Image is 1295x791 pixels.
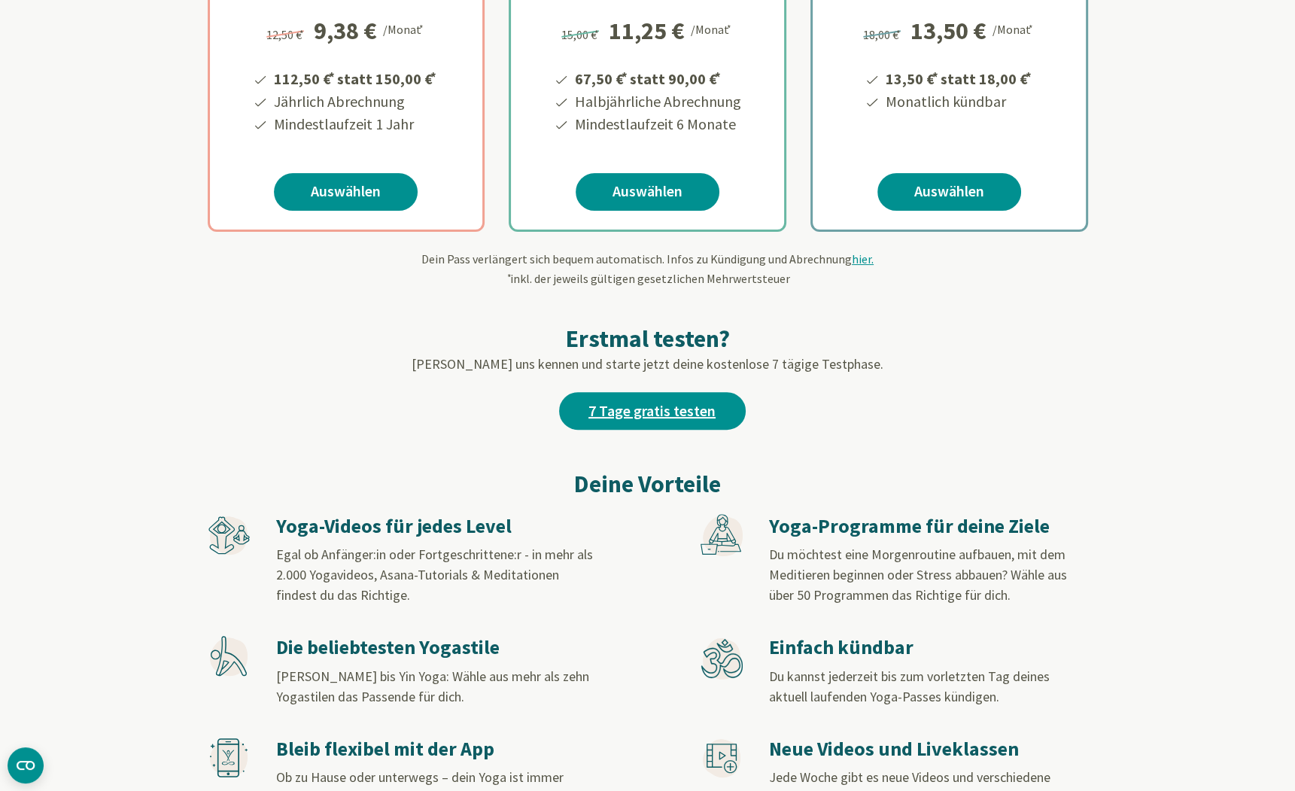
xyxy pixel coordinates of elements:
li: Mindestlaufzeit 6 Monate [573,113,741,135]
div: 11,25 € [609,19,685,43]
span: inkl. der jeweils gültigen gesetzlichen Mehrwertsteuer [506,271,790,286]
a: Auswählen [576,173,719,211]
li: 13,50 € statt 18,00 € [883,65,1034,90]
span: 12,50 € [266,27,306,42]
span: 15,00 € [561,27,601,42]
li: 67,50 € statt 90,00 € [573,65,741,90]
span: [PERSON_NAME] bis Yin Yoga: Wähle aus mehr als zehn Yogastilen das Passende für dich. [276,668,589,705]
a: 7 Tage gratis testen [559,392,746,430]
span: Egal ob Anfänger:in oder Fortgeschrittene:r - in mehr als 2.000 Yogavideos, Asana-Tutorials & Med... [276,546,593,604]
h3: Einfach kündbar [769,635,1087,660]
h3: Yoga-Videos für jedes Level [276,514,594,539]
h2: Erstmal testen? [208,324,1088,354]
h3: Yoga-Programme für deine Ziele [769,514,1087,539]
div: /Monat [383,19,426,38]
h3: Bleib flexibel mit der App [276,737,594,762]
li: Jährlich Abrechnung [272,90,439,113]
span: Du kannst jederzeit bis zum vorletzten Tag deines aktuell laufenden Yoga-Passes kündigen. [769,668,1050,705]
div: 13,50 € [910,19,986,43]
h2: Deine Vorteile [208,466,1088,502]
li: Halbjährliche Abrechnung [573,90,741,113]
span: 18,00 € [863,27,903,42]
div: /Monat [691,19,734,38]
li: Mindestlaufzeit 1 Jahr [272,113,439,135]
p: [PERSON_NAME] uns kennen und starte jetzt deine kostenlose 7 tägige Testphase. [208,354,1088,374]
h3: Die beliebtesten Yogastile [276,635,594,660]
div: /Monat [993,19,1035,38]
h3: Neue Videos und Liveklassen [769,737,1087,762]
a: Auswählen [877,173,1021,211]
button: CMP-Widget öffnen [8,747,44,783]
li: 112,50 € statt 150,00 € [272,65,439,90]
div: 9,38 € [314,19,377,43]
div: Dein Pass verlängert sich bequem automatisch. Infos zu Kündigung und Abrechnung [208,250,1088,287]
span: hier. [852,251,874,266]
a: Auswählen [274,173,418,211]
li: Monatlich kündbar [883,90,1034,113]
span: Du möchtest eine Morgenroutine aufbauen, mit dem Meditieren beginnen oder Stress abbauen? Wähle a... [769,546,1067,604]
